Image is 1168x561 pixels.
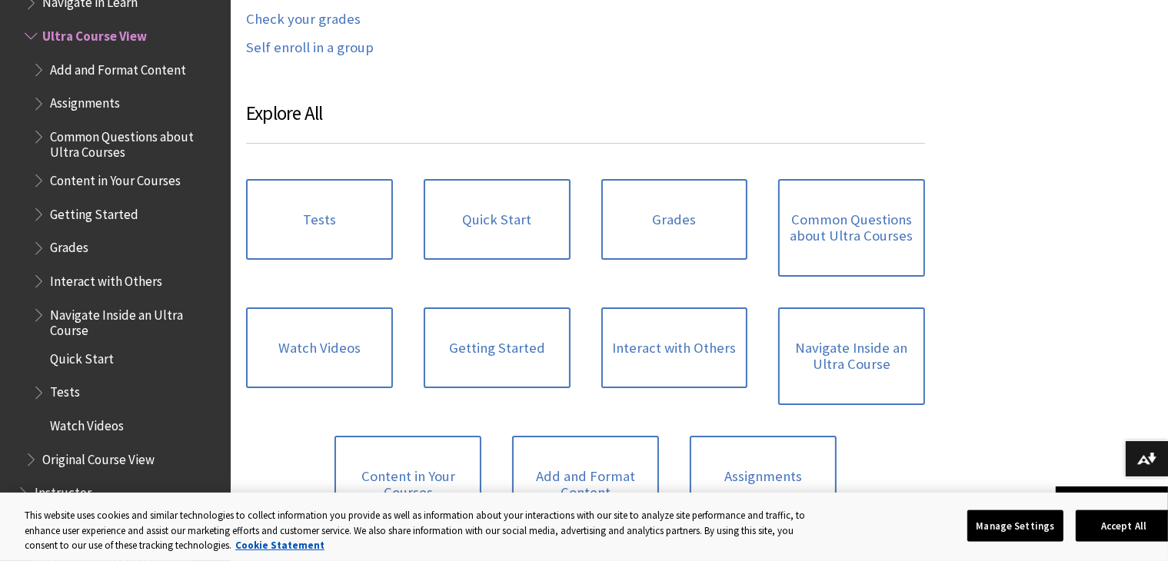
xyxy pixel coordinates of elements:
[512,436,659,533] a: Add and Format Content
[601,179,748,261] a: Grades
[50,268,162,289] span: Interact with Others
[690,436,837,517] a: Assignments
[50,380,80,400] span: Tests
[424,307,571,389] a: Getting Started
[50,124,220,160] span: Common Questions about Ultra Courses
[50,413,124,433] span: Watch Videos
[35,480,92,501] span: Instructor
[778,179,925,277] a: Common Questions about Ultra Courses
[424,179,571,261] a: Quick Start
[50,235,88,256] span: Grades
[246,11,361,28] a: Check your grades
[246,179,393,261] a: Tests
[50,346,114,367] span: Quick Start
[50,302,220,338] span: Navigate Inside an Ultra Course
[50,91,120,111] span: Assignments
[246,39,374,57] a: Self enroll in a group
[967,510,1063,542] button: Manage Settings
[50,168,181,188] span: Content in Your Courses
[778,307,925,405] a: Navigate Inside an Ultra Course
[334,436,481,533] a: Content in Your Courses
[42,446,155,467] span: Original Course View
[50,57,186,78] span: Add and Format Content
[601,307,748,389] a: Interact with Others
[1056,486,1168,515] a: Back to top
[235,539,324,552] a: More information about your privacy, opens in a new tab
[50,201,138,222] span: Getting Started
[246,99,925,144] h3: Explore All
[42,23,147,44] span: Ultra Course View
[25,508,817,553] div: This website uses cookies and similar technologies to collect information you provide as well as ...
[246,307,393,389] a: Watch Videos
